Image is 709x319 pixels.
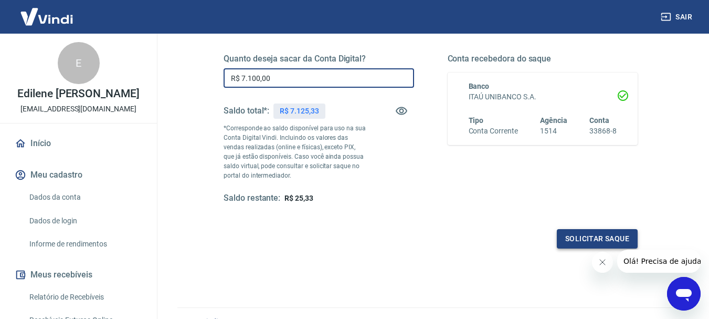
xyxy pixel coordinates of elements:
[469,116,484,125] span: Tipo
[659,7,696,27] button: Sair
[25,286,144,308] a: Relatório de Recebíveis
[557,229,638,249] button: Solicitar saque
[20,104,136,115] p: [EMAIL_ADDRESS][DOMAIN_NAME]
[540,126,567,137] h6: 1514
[13,163,144,187] button: Meu cadastro
[667,277,701,311] iframe: Botão para abrir a janela de mensagens
[448,54,638,64] h5: Conta recebedora do saque
[469,126,518,137] h6: Conta Corrente
[592,252,613,273] iframe: Fechar mensagem
[13,1,81,33] img: Vindi
[224,54,414,64] h5: Quanto deseja sacar da Conta Digital?
[284,194,313,202] span: R$ 25,33
[13,132,144,155] a: Início
[540,116,567,125] span: Agência
[589,126,617,137] h6: 33868-8
[6,7,88,16] span: Olá! Precisa de ajuda?
[25,233,144,255] a: Informe de rendimentos
[469,82,490,90] span: Banco
[25,210,144,232] a: Dados de login
[280,106,319,117] p: R$ 7.125,33
[224,106,269,116] h5: Saldo total*:
[224,193,280,204] h5: Saldo restante:
[17,88,140,99] p: Edilene [PERSON_NAME]
[224,124,366,180] p: *Corresponde ao saldo disponível para uso na sua Conta Digital Vindi. Incluindo os valores das ve...
[25,187,144,208] a: Dados da conta
[469,91,617,102] h6: ITAÚ UNIBANCO S.A.
[58,42,100,84] div: E
[617,250,701,273] iframe: Mensagem da empresa
[13,263,144,286] button: Meus recebíveis
[589,116,609,125] span: Conta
